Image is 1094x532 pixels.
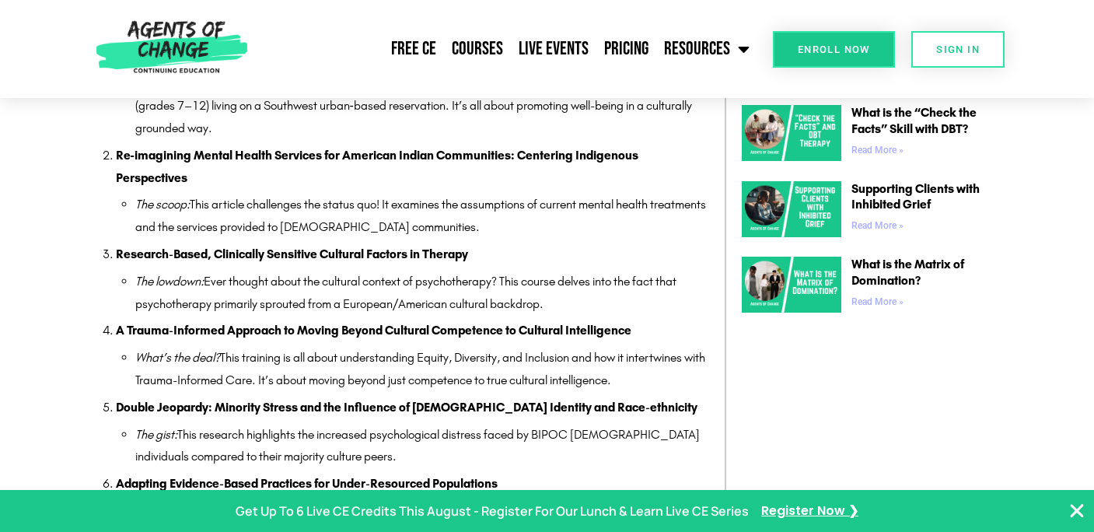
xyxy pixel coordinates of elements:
[135,347,709,392] li: This training is all about understanding Equity, Diversity, and Inclusion and how it intertwines ...
[135,427,177,442] em: The gist:
[135,271,709,316] li: Ever thought about the cultural context of psychotherapy? This course delves into the fact that p...
[135,350,220,365] em: What’s the deal?
[116,400,697,415] strong: Double Jeopardy: Minority Stress and the Influence of [DEMOGRAPHIC_DATA] Identity and Race-ethnicity
[936,44,980,54] span: SIGN IN
[383,30,444,68] a: Free CE
[851,145,904,156] a: Read more about What is the “Check the Facts” Skill with DBT?
[444,30,511,68] a: Courses
[116,247,468,261] strong: Research-Based, Clinically Sensitive Cultural Factors in Therapy
[742,257,841,313] img: What Is the Matrix of Domination
[742,105,841,161] img: “Check the Facts” and DBT
[116,476,498,491] strong: Adapting Evidence-Based Practices for Under-Resourced Populations
[116,323,631,338] strong: A Trauma-Informed Approach to Moving Beyond Cultural Competence to Cultural Intelligence
[851,181,980,212] a: Supporting Clients with Inhibited Grief
[851,296,904,307] a: Read more about What is the Matrix of Domination?
[851,220,904,231] a: Read more about Supporting Clients with Inhibited Grief
[851,257,964,288] a: What is the Matrix of Domination?
[596,30,656,68] a: Pricing
[911,31,1005,68] a: SIGN IN
[116,148,638,185] strong: Re‐imagining Mental Health Services for American Indian Communities: Centering Indigenous Perspec...
[236,500,749,523] p: Get Up To 6 Live CE Credits This August - Register For Our Lunch & Learn Live CE Series
[851,105,977,136] a: What is the “Check the Facts” Skill with DBT?
[761,500,858,523] a: Register Now ❯
[1068,502,1086,520] button: Close Banner
[798,44,870,54] span: Enroll Now
[511,30,596,68] a: Live Events
[773,31,895,68] a: Enroll Now
[135,72,709,139] li: This course dives deep into the Native Spirit (NS) program, designed especially for AI adolescent...
[254,30,757,68] nav: Menu
[135,197,190,212] em: The scoop:
[135,194,709,239] li: This article challenges the status quo! It examines the assumptions of current mental health trea...
[742,181,841,237] img: Supporting Clients with Inhibited Grief
[135,274,204,289] em: The lowdown:
[656,30,757,68] a: Resources
[135,424,709,469] li: This research highlights the increased psychological distress faced by BIPOC [DEMOGRAPHIC_DATA] i...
